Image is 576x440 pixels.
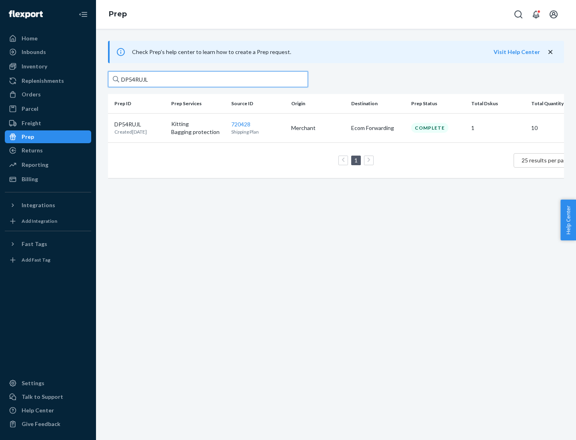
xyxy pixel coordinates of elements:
[22,34,38,42] div: Home
[108,94,168,113] th: Prep ID
[22,175,38,183] div: Billing
[22,119,41,127] div: Freight
[5,144,91,157] a: Returns
[5,74,91,87] a: Replenishments
[494,48,540,56] button: Visit Help Center
[5,32,91,45] a: Home
[108,71,308,87] input: Search prep jobs
[546,48,554,56] button: close
[5,158,91,171] a: Reporting
[109,10,127,18] a: Prep
[288,94,348,113] th: Origin
[231,128,285,135] p: Shipping Plan
[22,406,54,414] div: Help Center
[5,130,91,143] a: Prep
[22,77,64,85] div: Replenishments
[22,379,44,387] div: Settings
[5,404,91,417] a: Help Center
[22,133,34,141] div: Prep
[348,94,408,113] th: Destination
[22,161,48,169] div: Reporting
[22,240,47,248] div: Fast Tags
[168,94,228,113] th: Prep Services
[22,218,57,224] div: Add Integration
[353,157,359,164] a: Page 1 is your current page
[22,90,41,98] div: Orders
[560,200,576,240] button: Help Center
[351,124,405,132] p: Ecom Forwarding
[5,173,91,186] a: Billing
[231,121,250,128] a: 720428
[408,94,468,113] th: Prep Status
[5,215,91,228] a: Add Integration
[171,120,225,128] p: Kitting
[114,128,147,135] p: Created [DATE]
[22,105,38,113] div: Parcel
[22,201,55,209] div: Integrations
[528,6,544,22] button: Open notifications
[411,123,448,133] div: Complete
[5,390,91,403] a: Talk to Support
[291,124,345,132] p: Merchant
[132,48,291,55] span: Check Prep's help center to learn how to create a Prep request.
[102,3,133,26] ol: breadcrumbs
[22,146,43,154] div: Returns
[522,157,570,164] span: 25 results per page
[546,6,562,22] button: Open account menu
[22,256,50,263] div: Add Fast Tag
[22,420,60,428] div: Give Feedback
[510,6,526,22] button: Open Search Box
[5,117,91,130] a: Freight
[22,62,47,70] div: Inventory
[75,6,91,22] button: Close Navigation
[5,418,91,430] button: Give Feedback
[5,88,91,101] a: Orders
[471,124,525,132] p: 1
[22,393,63,401] div: Talk to Support
[22,48,46,56] div: Inbounds
[171,128,225,136] p: Bagging protection
[114,120,147,128] p: DP54RUJL
[9,10,43,18] img: Flexport logo
[5,254,91,266] a: Add Fast Tag
[5,238,91,250] button: Fast Tags
[5,377,91,390] a: Settings
[5,199,91,212] button: Integrations
[5,46,91,58] a: Inbounds
[228,94,288,113] th: Source ID
[468,94,528,113] th: Total Dskus
[5,60,91,73] a: Inventory
[5,102,91,115] a: Parcel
